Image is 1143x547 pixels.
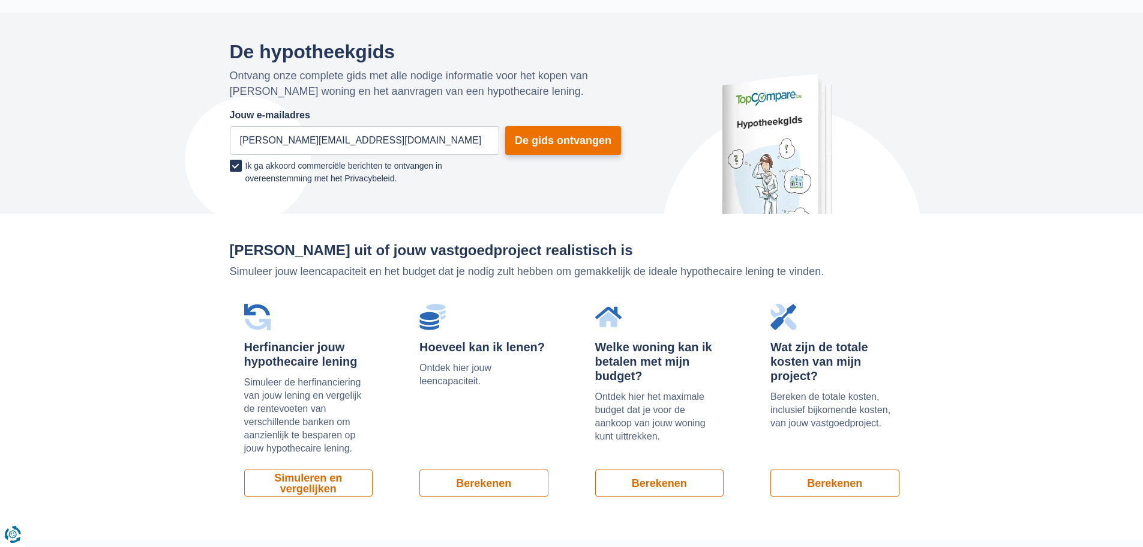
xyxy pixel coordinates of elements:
img: Herfinancier jouw hypothecaire lening [244,304,271,330]
div: Wat zijn de totale kosten van mijn project? [770,340,899,383]
a: Simuleren en vergelijken [244,470,373,497]
a: Berekenen [595,470,724,497]
div: Herfinancier jouw hypothecaire lening [244,340,373,369]
div: Hoeveel kan ik lenen? [419,340,548,354]
img: Hoeveel kan ik lenen? [419,304,446,330]
input: john.smith@domain.com [230,126,499,155]
h2: De hypotheekgids [230,41,622,62]
p: Ontdek hier jouw leencapaciteit. [419,361,548,388]
img: De hypotheekgids [710,66,842,214]
a: Berekenen [770,470,899,497]
a: Berekenen [419,470,548,497]
label: Jouw e-mailadres [230,109,310,122]
p: Simuleer de herfinanciering van jouw lening en vergelijk de rentevoeten van verschillende banken ... [244,376,373,455]
p: Ontvang onze complete gids met alle nodige informatie voor het kopen van [PERSON_NAME] woning en ... [230,68,622,99]
p: Ontdek hier het maximale budget dat je voor de aankoop van jouw woning kunt uittrekken. [595,390,724,443]
img: Welke woning kan ik betalen met mijn budget? [595,304,622,330]
label: Ik ga akkoord commerciële berichten te ontvangen in overeenstemming met het Privacybeleid. [230,160,499,185]
img: Wat zijn de totale kosten van mijn project? [770,304,797,330]
div: Welke woning kan ik betalen met mijn budget? [595,340,724,383]
p: Bereken de totale kosten, inclusief bijkomende kosten, van jouw vastgoedproject. [770,390,899,430]
p: Simuleer jouw leencapaciteit en het budget dat je nodig zult hebben om gemakkelijk de ideale hypo... [230,264,914,280]
h2: [PERSON_NAME] uit of jouw vastgoedproject realistisch is [230,243,914,258]
button: De gids ontvangen [505,126,621,155]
